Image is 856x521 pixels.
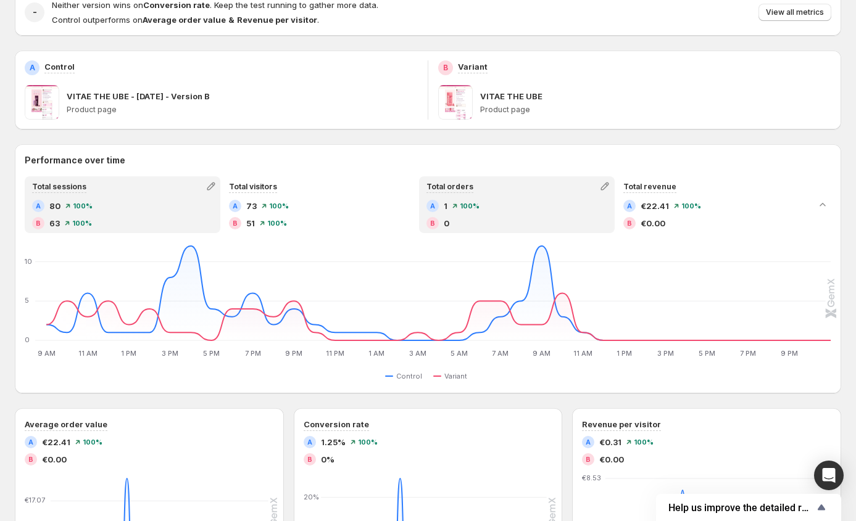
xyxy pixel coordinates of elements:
[307,456,312,463] h2: B
[533,349,551,358] text: 9 AM
[458,60,488,73] p: Variant
[766,7,824,17] span: View all metrics
[143,15,226,25] strong: Average order value
[304,493,319,501] text: 20%
[657,349,674,358] text: 3 PM
[668,500,829,515] button: Show survey - Help us improve the detailed report for A/B campaigns
[237,15,317,25] strong: Revenue per visitor
[307,438,312,446] h2: A
[78,349,98,358] text: 11 AM
[699,349,715,358] text: 5 PM
[162,349,178,358] text: 3 PM
[623,182,676,191] span: Total revenue
[229,182,277,191] span: Total visitors
[599,453,624,466] span: €0.00
[480,105,831,115] p: Product page
[634,438,654,446] span: 100 %
[32,182,86,191] span: Total sessions
[25,418,107,430] h3: Average order value
[42,436,70,448] span: €22.41
[44,60,75,73] p: Control
[573,349,592,358] text: 11 AM
[228,15,235,25] strong: &
[36,219,41,227] h2: B
[246,217,255,229] span: 51
[781,349,798,358] text: 9 PM
[285,349,302,358] text: 9 PM
[358,438,378,446] span: 100 %
[25,335,30,344] text: 0
[326,349,344,358] text: 11 PM
[246,200,257,212] span: 73
[42,453,67,466] span: €0.00
[433,369,472,384] button: Variant
[233,202,238,210] h2: A
[641,200,669,212] span: €22.41
[245,349,261,358] text: 7 PM
[582,418,661,430] h3: Revenue per visitor
[443,63,448,73] h2: B
[73,202,93,210] span: 100 %
[28,456,33,463] h2: B
[430,219,435,227] h2: B
[267,219,287,227] span: 100 %
[25,85,59,120] img: VITAE THE UBE - 22.08.25 - Version B
[49,217,60,229] span: 63
[814,461,844,490] div: Open Intercom Messenger
[304,418,369,430] h3: Conversion rate
[668,502,814,514] span: Help us improve the detailed report for A/B campaigns
[599,436,621,448] span: €0.31
[83,438,102,446] span: 100 %
[396,371,422,381] span: Control
[681,202,701,210] span: 100 %
[409,349,426,358] text: 3 AM
[444,371,467,381] span: Variant
[740,349,756,358] text: 7 PM
[444,217,449,229] span: 0
[426,182,473,191] span: Total orders
[438,85,473,120] img: VITAE THE UBE
[492,349,509,358] text: 7 AM
[460,202,480,210] span: 100 %
[36,202,41,210] h2: A
[385,369,427,384] button: Control
[627,219,632,227] h2: B
[368,349,384,358] text: 1 AM
[25,296,29,305] text: 5
[28,438,33,446] h2: A
[233,219,238,227] h2: B
[38,349,56,358] text: 9 AM
[52,15,319,25] span: Control outperforms on .
[758,4,831,21] button: View all metrics
[451,349,468,358] text: 5 AM
[30,63,35,73] h2: A
[582,474,601,482] text: €8.53
[321,453,335,466] span: 0%
[586,456,591,463] h2: B
[67,90,210,102] p: VITAE THE UBE - [DATE] - Version B
[586,438,591,446] h2: A
[480,90,542,102] p: VITAE THE UBE
[430,202,435,210] h2: A
[203,349,220,358] text: 5 PM
[321,436,346,448] span: 1.25%
[25,154,831,166] h2: Performance over time
[121,349,136,358] text: 1 PM
[49,200,60,212] span: 80
[67,105,418,115] p: Product page
[72,219,92,227] span: 100 %
[444,200,447,212] span: 1
[641,217,665,229] span: €0.00
[617,349,632,358] text: 1 PM
[25,257,32,266] text: 10
[33,6,37,18] h2: -
[627,202,632,210] h2: A
[25,496,45,504] text: €17.07
[814,196,831,213] button: Collapse chart
[269,202,289,210] span: 100 %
